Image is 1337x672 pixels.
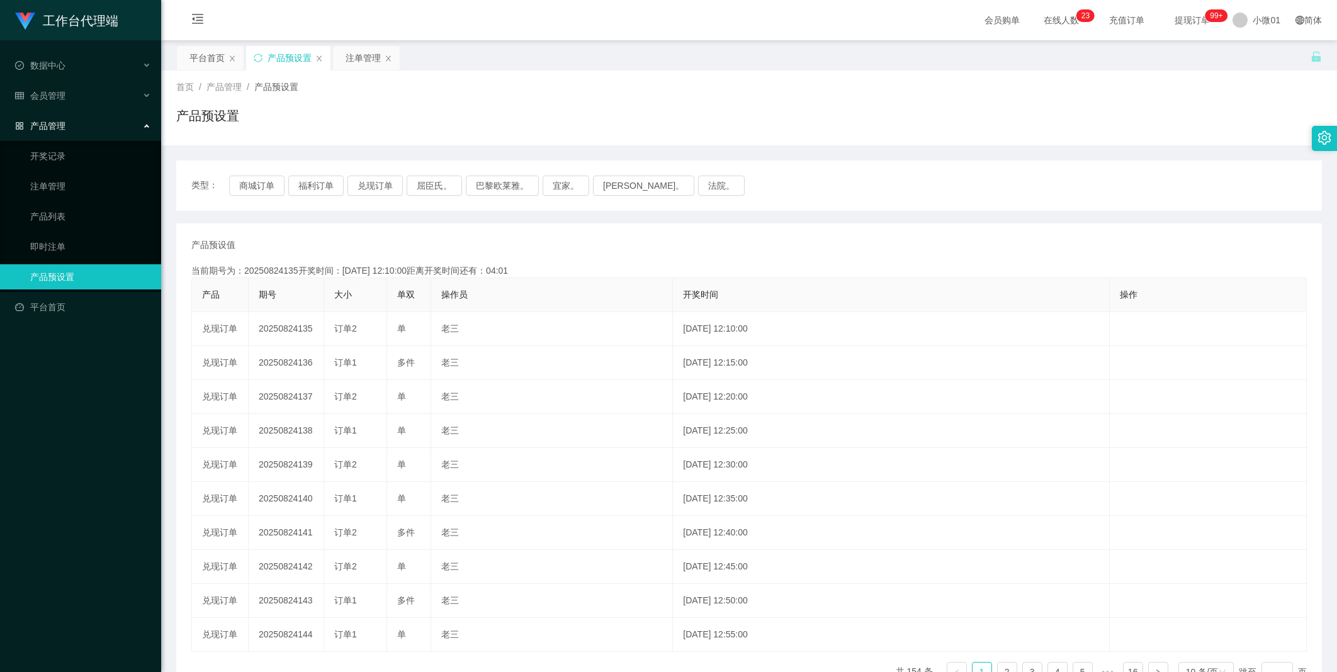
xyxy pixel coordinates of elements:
[431,584,673,618] td: 老三
[347,176,403,196] button: 兑现订单
[30,234,151,259] a: 即时注单
[259,289,276,300] span: 期号
[192,482,249,516] td: 兑现订单
[191,264,1307,277] div: 当前期号为：20250824135开奖时间：[DATE] 12:10:00距离开奖时间还有：04:01
[192,618,249,652] td: 兑现订单
[288,176,344,196] button: 福利订单
[192,516,249,550] td: 兑现订单
[673,380,1110,414] td: [DATE] 12:20:00
[228,55,236,62] i: 图标： 关闭
[30,143,151,169] a: 开奖记录
[15,294,151,320] a: 图标： 仪表板平台首页
[1304,15,1322,25] font: 简体
[249,312,324,346] td: 20250824135
[30,204,151,229] a: 产品列表
[15,121,24,130] i: 图标： AppStore-O
[397,493,406,503] span: 单
[466,176,539,196] button: 巴黎欧莱雅。
[673,414,1110,448] td: [DATE] 12:25:00
[192,414,249,448] td: 兑现订单
[334,425,357,435] span: 订单1
[431,516,673,550] td: 老三
[176,106,239,125] h1: 产品预设置
[192,380,249,414] td: 兑现订单
[397,459,406,469] span: 单
[397,595,415,605] span: 多件
[192,312,249,346] td: 兑现订单
[334,561,357,571] span: 订单2
[30,60,65,70] font: 数据中心
[673,448,1110,482] td: [DATE] 12:30:00
[15,15,118,25] a: 工作台代理端
[249,550,324,584] td: 20250824142
[254,82,298,92] span: 产品预设置
[397,289,415,300] span: 单双
[15,13,35,30] img: logo.9652507e.png
[189,46,225,70] div: 平台首页
[191,238,235,252] span: 产品预设值
[397,425,406,435] span: 单
[1076,9,1095,22] sup: 23
[249,482,324,516] td: 20250824140
[431,380,673,414] td: 老三
[1109,15,1144,25] font: 充值订单
[202,289,220,300] span: 产品
[431,312,673,346] td: 老三
[268,46,312,70] div: 产品预设置
[673,584,1110,618] td: [DATE] 12:50:00
[192,550,249,584] td: 兑现订单
[1175,15,1210,25] font: 提现订单
[673,550,1110,584] td: [DATE] 12:45:00
[673,346,1110,380] td: [DATE] 12:15:00
[431,346,673,380] td: 老三
[249,618,324,652] td: 20250824144
[15,61,24,70] i: 图标： check-circle-o
[397,323,406,333] span: 单
[397,629,406,639] span: 单
[698,176,745,196] button: 法院。
[176,82,194,92] span: 首页
[673,482,1110,516] td: [DATE] 12:35:00
[1120,289,1137,300] span: 操作
[334,289,352,300] span: 大小
[1295,16,1304,25] i: 图标： global
[1205,9,1227,22] sup: 947
[346,46,381,70] div: 注单管理
[441,289,468,300] span: 操作员
[1311,51,1322,62] i: 图标： 解锁
[334,595,357,605] span: 订单1
[334,323,357,333] span: 订单2
[199,82,201,92] span: /
[683,289,718,300] span: 开奖时间
[397,357,415,367] span: 多件
[593,176,694,196] button: [PERSON_NAME]。
[397,561,406,571] span: 单
[1085,9,1090,22] p: 3
[334,493,357,503] span: 订单1
[30,264,151,289] a: 产品预设置
[191,176,229,196] span: 类型：
[334,629,357,639] span: 订单1
[431,618,673,652] td: 老三
[249,380,324,414] td: 20250824137
[192,448,249,482] td: 兑现订单
[334,459,357,469] span: 订单2
[1317,131,1331,145] i: 图标： 设置
[229,176,285,196] button: 商城订单
[407,176,462,196] button: 屈臣氏。
[249,448,324,482] td: 20250824139
[15,91,24,100] i: 图标： table
[385,55,392,62] i: 图标： 关闭
[254,53,262,62] i: 图标： 同步
[397,391,406,401] span: 单
[1044,15,1079,25] font: 在线人数
[30,91,65,101] font: 会员管理
[673,516,1110,550] td: [DATE] 12:40:00
[247,82,249,92] span: /
[249,516,324,550] td: 20250824141
[673,618,1110,652] td: [DATE] 12:55:00
[206,82,242,92] span: 产品管理
[249,414,324,448] td: 20250824138
[30,174,151,199] a: 注单管理
[43,1,118,41] h1: 工作台代理端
